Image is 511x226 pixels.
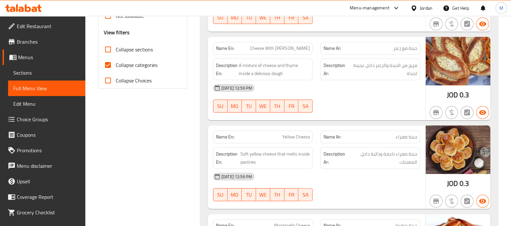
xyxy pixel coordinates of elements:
[461,17,474,30] button: Not has choices
[350,150,417,166] span: جبنة صفراء ناعمة وذائبة داخل المعجنات
[116,46,153,53] span: Collapse sections
[270,11,284,24] button: TH
[228,11,242,24] button: MO
[219,85,255,91] span: [DATE] 12:56 PM
[13,69,80,77] span: Sections
[242,100,256,113] button: TU
[230,102,239,111] span: MO
[17,178,80,185] span: Upsell
[420,5,432,12] div: Jordan
[3,49,85,65] a: Menus
[298,11,313,24] button: SA
[461,195,474,208] button: Not has choices
[259,13,268,22] span: WE
[323,134,341,140] strong: Name Ar:
[216,190,225,199] span: SU
[301,13,310,22] span: SA
[301,102,310,111] span: SA
[216,134,234,140] strong: Name En:
[230,190,239,199] span: MO
[447,89,458,101] span: JOD
[17,193,80,201] span: Coverage Report
[116,77,152,84] span: Collapse Choices
[301,190,310,199] span: SA
[3,127,85,143] a: Coupons
[298,100,313,113] button: SA
[13,84,80,92] span: Full Menu View
[350,4,389,12] div: Menu-management
[17,209,80,216] span: Grocery Checklist
[3,143,85,158] a: Promotions
[228,100,242,113] button: MO
[273,102,282,111] span: TH
[213,188,228,201] button: SU
[3,18,85,34] a: Edit Restaurant
[459,177,469,190] span: 0.3
[287,102,296,111] span: FR
[242,11,256,24] button: TU
[298,188,313,201] button: SA
[270,100,284,113] button: TH
[240,150,310,166] span: Soft yellow cheese that melts inside pastries
[445,17,458,30] button: Purchased item
[104,29,130,36] h3: View filters
[430,195,442,208] button: Not branch specific item
[250,45,310,52] span: Cheese With [PERSON_NAME]
[3,158,85,174] a: Menu disclaimer
[216,45,234,52] strong: Name En:
[259,102,268,111] span: WE
[461,106,474,119] button: Not has choices
[273,190,282,199] span: TH
[3,34,85,49] a: Branches
[426,125,490,174] img: %D8%AC%D8%A8%D9%86%D8%A9_%D8%B5%D9%81%D8%B1%D8%A7%D8%A1638893982966967403.jpg
[8,65,85,81] a: Sections
[287,190,296,199] span: FR
[17,162,80,170] span: Menu disclaimer
[228,188,242,201] button: MO
[396,134,417,140] span: جبنة صفراء
[216,13,225,22] span: SU
[17,38,80,46] span: Branches
[259,190,268,199] span: WE
[256,188,270,201] button: WE
[256,11,270,24] button: WE
[270,188,284,201] button: TH
[282,134,310,140] span: Yellow Cheese
[476,106,489,119] button: Available
[3,174,85,189] a: Upsell
[476,195,489,208] button: Available
[445,106,458,119] button: Purchased item
[273,13,282,22] span: TH
[244,102,253,111] span: TU
[284,100,299,113] button: FR
[13,100,80,108] span: Edit Menu
[116,61,157,69] span: Collapse categories
[116,12,144,20] span: Not available
[17,131,80,139] span: Coupons
[284,188,299,201] button: FR
[3,189,85,205] a: Coverage Report
[8,96,85,112] a: Edit Menu
[430,17,442,30] button: Not branch specific item
[393,45,417,52] span: جبنة مع زعتر
[213,11,228,24] button: SU
[17,146,80,154] span: Promotions
[284,11,299,24] button: FR
[219,174,255,180] span: [DATE] 12:56 PM
[244,13,253,22] span: TU
[213,100,228,113] button: SU
[323,61,348,77] strong: Description Ar:
[17,22,80,30] span: Edit Restaurant
[499,5,503,12] span: M
[3,205,85,220] a: Grocery Checklist
[244,190,253,199] span: TU
[256,100,270,113] button: WE
[17,115,80,123] span: Choice Groups
[242,188,256,201] button: TU
[239,61,310,77] span: A mixture of cheese and thyme inside a delicious dough
[18,53,80,61] span: Menus
[216,61,238,77] strong: Description En:
[230,13,239,22] span: MO
[216,102,225,111] span: SU
[323,45,341,52] strong: Name Ar:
